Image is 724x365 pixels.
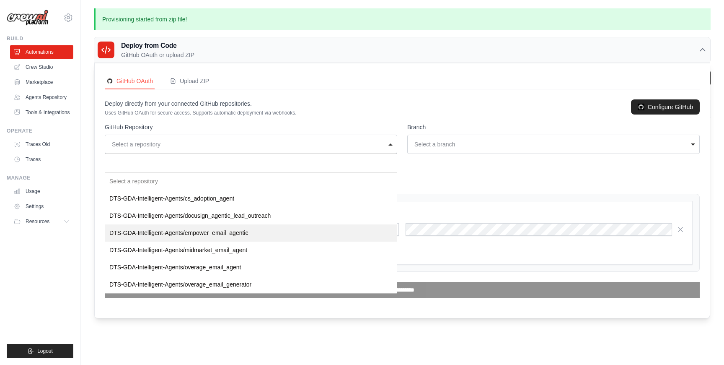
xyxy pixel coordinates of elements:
a: Agents Repository [10,91,73,104]
div: Select a repository [112,140,385,149]
p: Uses GitHub OAuth for secure access. Supports automatic deployment via webhooks. [105,109,297,116]
div: Operate [7,128,73,134]
h3: Environment Variables [119,208,685,216]
img: GitHub [106,78,113,84]
p: Deploy directly from your connected GitHub repositories. [105,99,297,108]
div: Upload ZIP [170,77,209,85]
button: Logout [7,344,73,358]
a: Usage [10,185,73,198]
p: Provisioning started from zip file! [94,8,711,30]
span: Resources [26,218,49,225]
div: DTS-GDA-Intelligent-Agents/overage_email_generator [105,276,397,293]
a: Traces Old [10,138,73,151]
a: Marketplace [10,76,73,89]
div: DTS-GDA-Intelligent-Agents/empower_email_agentic [105,224,397,242]
nav: Deployment Source [105,73,700,89]
div: DTS-GDA-Intelligent-Agents/midmarket_email_agent [105,242,397,259]
img: GitHub [638,104,644,110]
div: Select a repository [105,173,397,190]
th: Crew [94,100,178,117]
a: Crew Studio [10,60,73,74]
div: DTS-GDA-Intelligent-Agents/cs_adoption_agent [105,190,397,207]
div: GitHub OAuth [106,77,153,85]
a: Traces [10,153,73,166]
input: Select a repository [105,154,397,173]
button: Resources [10,215,73,228]
div: Build [7,35,73,42]
button: GitHubGitHub OAuth [105,73,155,89]
label: Branch [407,123,700,131]
a: Automations [10,45,73,59]
a: Settings [10,200,73,213]
div: DTS-GDA-Intelligent-Agents/docusign_agentic_lead_outreach [105,207,397,224]
button: Upload ZIP [168,73,211,89]
div: Manage [7,175,73,181]
p: GitHub OAuth or upload ZIP [121,51,194,59]
a: Configure GitHub [631,99,700,115]
h3: Deploy from Code [121,41,194,51]
a: Tools & Integrations [10,106,73,119]
img: Logo [7,10,49,26]
div: Select a branch [414,140,688,149]
div: DTS-GDA-Intelligent-Agents/overage_email_agent [105,259,397,276]
label: GitHub Repository [105,123,397,131]
span: Logout [37,348,53,355]
h2: Automations Live [94,70,280,82]
p: Manage and monitor your active crew automations from this dashboard. [94,82,280,90]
